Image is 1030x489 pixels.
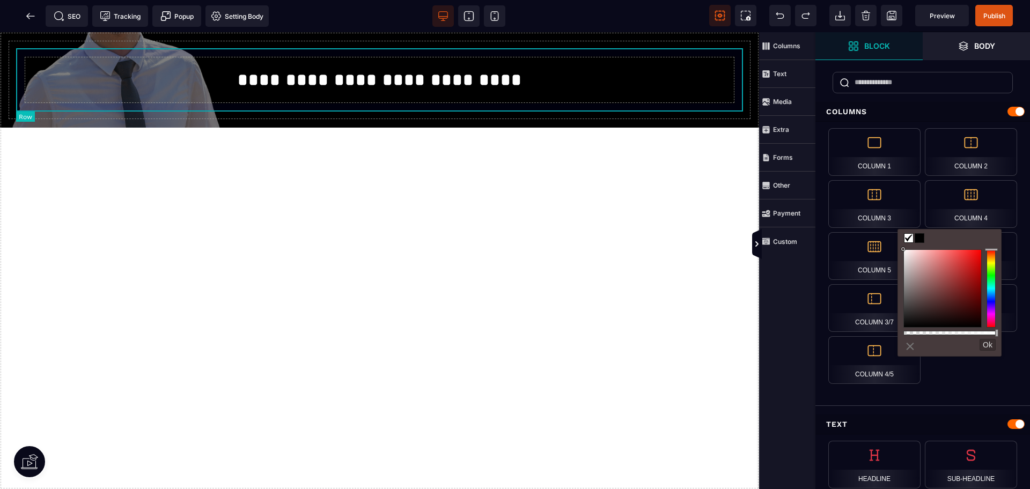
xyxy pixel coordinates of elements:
span: View tablet [458,5,480,27]
strong: Forms [773,153,793,161]
span: Undo [769,5,791,26]
strong: Text [773,70,786,78]
span: Text [759,60,815,88]
div: Columns [815,102,1030,122]
span: Create Alert Modal [152,5,201,27]
span: View components [709,5,731,26]
span: View mobile [484,5,505,27]
button: Ok [980,339,996,351]
span: Open Blocks [815,32,923,60]
span: Setting Body [211,11,263,21]
span: Save [881,5,902,26]
span: Clear [855,5,877,26]
span: Popup [160,11,194,21]
div: Column 2 [925,128,1017,176]
span: Forms [759,144,815,172]
strong: Body [974,42,995,50]
strong: Other [773,181,790,189]
span: Favicon [205,5,269,27]
span: Preview [930,12,955,20]
span: Payment [759,199,815,227]
strong: Payment [773,209,800,217]
span: Save [975,5,1013,26]
span: Open Layers [923,32,1030,60]
div: Column 3/7 [828,284,921,332]
span: Tracking code [92,5,148,27]
strong: Columns [773,42,800,50]
span: rgb(255, 255, 255) [904,233,914,243]
span: Tracking [100,11,141,21]
div: Column 3 [828,180,921,228]
div: Column 5 [828,232,921,280]
span: Screenshot [735,5,756,26]
div: Sub-headline [925,441,1017,488]
span: View desktop [432,5,454,27]
span: Back [20,5,41,27]
span: Other [759,172,815,199]
span: rgb(0, 0, 0) [915,233,924,243]
a: ⨯ [903,337,917,355]
span: Preview [915,5,969,26]
span: Custom Block [759,227,815,255]
span: Redo [795,5,816,26]
div: Text [815,414,1030,434]
div: Headline [828,441,921,488]
span: Publish [983,12,1005,20]
div: Column 1 [828,128,921,176]
span: Open Import Webpage [829,5,851,26]
div: Column 4/5 [828,336,921,384]
strong: Extra [773,125,789,134]
span: Toggle Views [815,228,826,261]
strong: Custom [773,238,797,246]
span: Seo meta data [46,5,88,27]
strong: Block [864,42,890,50]
strong: Media [773,98,792,106]
span: SEO [54,11,80,21]
span: Media [759,88,815,116]
div: Column 4 [925,180,1017,228]
span: Columns [759,32,815,60]
span: Extra [759,116,815,144]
